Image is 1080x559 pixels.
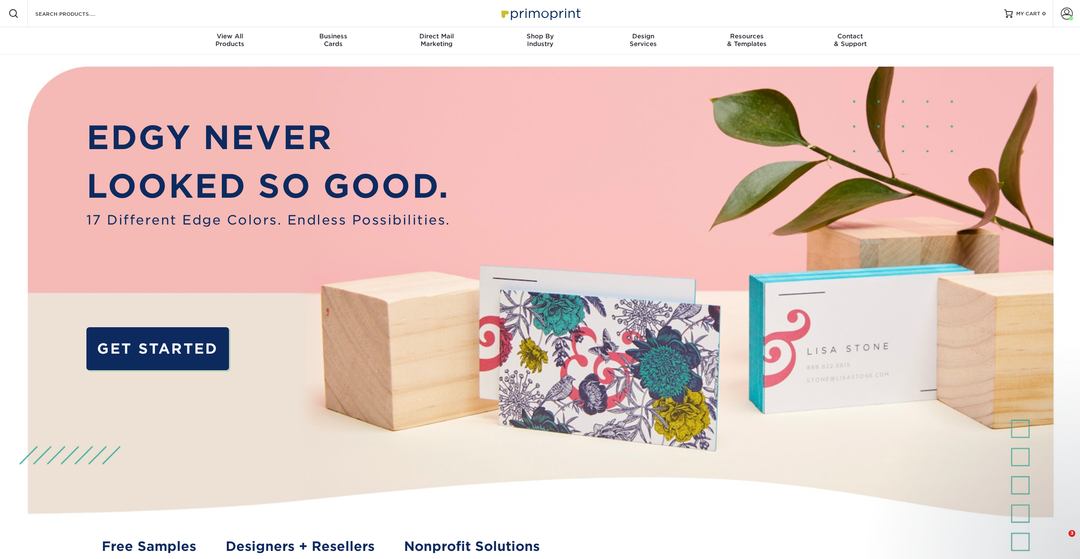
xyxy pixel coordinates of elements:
[86,113,450,162] p: EDGY NEVER
[1016,10,1040,17] span: MY CART
[1069,530,1075,537] span: 3
[695,32,799,48] div: & Templates
[86,162,450,210] p: LOOKED SO GOOD.
[799,32,902,48] div: & Support
[592,32,695,40] span: Design
[86,327,229,370] a: GET STARTED
[34,9,117,19] input: SEARCH PRODUCTS.....
[178,32,282,40] span: View All
[488,27,592,55] a: Shop ByIndustry
[695,27,799,55] a: Resources& Templates
[385,27,488,55] a: Direct MailMarketing
[1051,530,1071,550] iframe: Intercom live chat
[178,32,282,48] div: Products
[404,537,540,556] a: Nonprofit Solutions
[695,32,799,40] span: Resources
[178,27,282,55] a: View AllProducts
[488,32,592,48] div: Industry
[281,32,385,40] span: Business
[102,537,196,556] a: Free Samples
[385,32,488,48] div: Marketing
[799,27,902,55] a: Contact& Support
[385,32,488,40] span: Direct Mail
[592,32,695,48] div: Services
[498,4,583,23] img: Primoprint
[488,32,592,40] span: Shop By
[281,32,385,48] div: Cards
[281,27,385,55] a: BusinessCards
[226,537,375,556] a: Designers + Resellers
[799,32,902,40] span: Contact
[86,210,450,230] span: 17 Different Edge Colors. Endless Possibilities.
[1042,11,1046,17] span: 0
[2,533,72,556] iframe: Google Customer Reviews
[592,27,695,55] a: DesignServices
